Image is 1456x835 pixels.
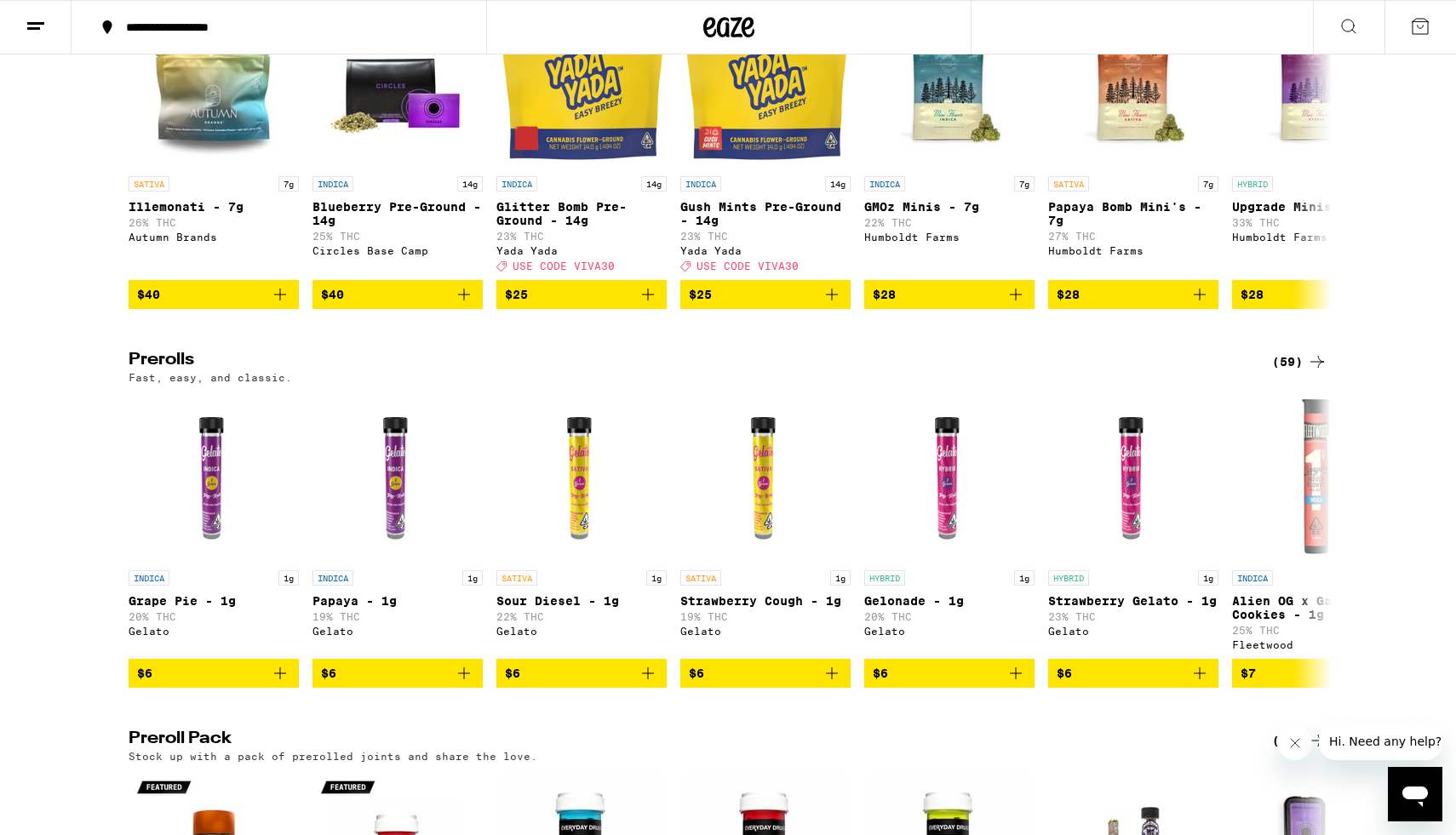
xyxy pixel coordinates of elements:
[1232,392,1402,562] img: Fleetwood - Alien OG x Garlic Cookies - 1g
[496,392,667,562] img: Gelato - Sour Diesel - 1g
[696,260,799,272] span: USE CODE VIVA30
[129,751,537,762] p: Stock up with a pack of prerolled joints and share the love.
[312,200,483,227] p: Blueberry Pre-Ground - 14g
[1232,625,1402,636] p: 25% THC
[129,280,299,309] button: Add to bag
[1014,570,1035,586] p: 1g
[864,594,1035,608] p: Gelonade - 1g
[1198,176,1218,192] p: 7g
[1272,352,1327,372] a: (59)
[129,659,299,688] button: Add to bag
[505,666,520,680] span: $6
[1241,288,1264,301] span: $28
[646,570,667,586] p: 1g
[1232,217,1402,228] p: 33% THC
[312,659,483,688] button: Add to bag
[278,570,299,586] p: 1g
[680,176,721,192] p: INDICA
[496,570,537,586] p: SATIVA
[312,392,483,659] a: Open page for Papaya - 1g from Gelato
[321,288,344,301] span: $40
[129,232,299,243] div: Autumn Brands
[312,392,483,562] img: Gelato - Papaya - 1g
[680,659,851,688] button: Add to bag
[1048,392,1218,659] a: Open page for Strawberry Gelato - 1g from Gelato
[1048,659,1218,688] button: Add to bag
[641,176,667,192] p: 14g
[129,594,299,608] p: Grape Pie - 1g
[864,611,1035,622] p: 20% THC
[1388,767,1442,821] iframe: Button to launch messaging window
[1272,730,1327,751] div: (85)
[1278,726,1312,760] iframe: Close message
[864,200,1035,214] p: GMOz Minis - 7g
[1048,570,1089,586] p: HYBRID
[1048,280,1218,309] button: Add to bag
[129,372,292,383] p: Fast, easy, and classic.
[1232,392,1402,659] a: Open page for Alien OG x Garlic Cookies - 1g from Fleetwood
[1232,570,1273,586] p: INDICA
[830,570,851,586] p: 1g
[129,352,1244,372] h2: Prerolls
[1241,666,1256,680] span: $7
[496,611,667,622] p: 22% THC
[689,666,704,680] span: $6
[1048,245,1218,256] div: Humboldt Farms
[680,392,851,562] img: Gelato - Strawberry Cough - 1g
[1048,626,1218,637] div: Gelato
[1232,280,1402,309] button: Add to bag
[1319,723,1442,760] iframe: Message from company
[312,231,483,242] p: 25% THC
[864,217,1035,228] p: 22% THC
[496,245,667,256] div: Yada Yada
[496,392,667,659] a: Open page for Sour Diesel - 1g from Gelato
[1232,176,1273,192] p: HYBRID
[680,245,851,256] div: Yada Yada
[137,666,152,680] span: $6
[680,280,851,309] button: Add to bag
[496,659,667,688] button: Add to bag
[462,570,483,586] p: 1g
[321,666,336,680] span: $6
[680,570,721,586] p: SATIVA
[864,176,905,192] p: INDICA
[312,611,483,622] p: 19% THC
[457,176,483,192] p: 14g
[1048,176,1089,192] p: SATIVA
[312,570,353,586] p: INDICA
[312,245,483,256] div: Circles Base Camp
[129,611,299,622] p: 20% THC
[1057,666,1072,680] span: $6
[312,626,483,637] div: Gelato
[278,176,299,192] p: 7g
[1048,594,1218,608] p: Strawberry Gelato - 1g
[873,666,888,680] span: $6
[1048,611,1218,622] p: 23% THC
[137,288,160,301] span: $40
[312,176,353,192] p: INDICA
[129,217,299,228] p: 26% THC
[1048,200,1218,227] p: Papaya Bomb Mini's - 7g
[864,570,905,586] p: HYBRID
[129,570,169,586] p: INDICA
[825,176,851,192] p: 14g
[864,232,1035,243] div: Humboldt Farms
[1057,288,1080,301] span: $28
[312,594,483,608] p: Papaya - 1g
[1048,231,1218,242] p: 27% THC
[505,288,528,301] span: $25
[129,730,1244,751] h2: Preroll Pack
[680,626,851,637] div: Gelato
[1048,392,1218,562] img: Gelato - Strawberry Gelato - 1g
[1232,659,1402,688] button: Add to bag
[129,392,299,562] img: Gelato - Grape Pie - 1g
[680,594,851,608] p: Strawberry Cough - 1g
[1232,232,1402,243] div: Humboldt Farms
[1198,570,1218,586] p: 1g
[680,231,851,242] p: 23% THC
[1232,594,1402,621] p: Alien OG x Garlic Cookies - 1g
[873,288,896,301] span: $28
[864,626,1035,637] div: Gelato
